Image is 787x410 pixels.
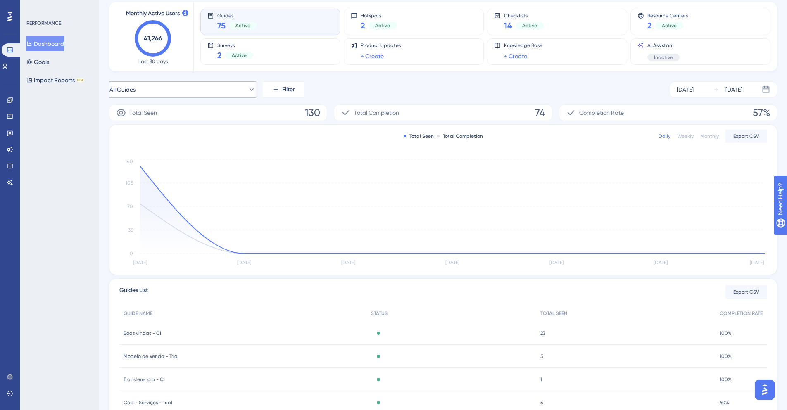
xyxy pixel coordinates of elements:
span: 75 [217,20,226,31]
div: [DATE] [677,85,694,95]
span: Active [522,22,537,29]
tspan: [DATE] [654,260,668,265]
span: Product Updates [361,42,401,49]
span: Last 30 days [138,58,168,65]
span: Guides List [119,285,148,299]
span: TOTAL SEEN [540,310,567,317]
span: Active [235,22,250,29]
span: Total Seen [129,108,157,118]
span: COMPLETION RATE [720,310,763,317]
div: [DATE] [725,85,742,95]
div: Total Completion [437,133,483,140]
tspan: [DATE] [445,260,459,265]
tspan: 0 [130,251,133,256]
button: Filter [263,81,304,98]
span: Active [232,52,247,59]
tspan: 140 [125,159,133,164]
button: All Guides [109,81,256,98]
span: 130 [305,106,320,119]
span: All Guides [109,85,136,95]
span: Cad - Serviços - Trial [124,399,172,406]
tspan: [DATE] [750,260,764,265]
div: Daily [659,133,670,140]
span: Knowledge Base [504,42,542,49]
span: Hotspots [361,12,397,18]
span: 100% [720,353,732,360]
span: Resource Centers [647,12,688,18]
span: Export CSV [733,289,759,295]
a: + Create [504,51,527,61]
span: AI Assistant [647,42,680,49]
span: Monthly Active Users [126,9,180,19]
span: Checklists [504,12,544,18]
span: Modelo de Venda - Trial [124,353,179,360]
tspan: 70 [127,204,133,209]
span: Inactive [654,54,673,61]
span: Transferencia - CI [124,376,165,383]
tspan: [DATE] [549,260,564,265]
button: Impact ReportsBETA [26,73,84,88]
span: 100% [720,330,732,337]
span: STATUS [371,310,388,317]
span: Active [662,22,677,29]
span: Completion Rate [579,108,624,118]
span: Surveys [217,42,253,48]
span: Active [375,22,390,29]
span: 5 [540,353,543,360]
span: 100% [720,376,732,383]
tspan: [DATE] [341,260,355,265]
span: 5 [540,399,543,406]
span: 23 [540,330,545,337]
div: PERFORMANCE [26,20,61,26]
tspan: [DATE] [133,260,147,265]
span: Need Help? [19,2,52,12]
tspan: [DATE] [237,260,251,265]
button: Export CSV [725,130,767,143]
span: 14 [504,20,512,31]
span: Total Completion [354,108,399,118]
button: Export CSV [725,285,767,299]
span: Guides [217,12,257,18]
div: Weekly [677,133,694,140]
span: 2 [217,50,222,61]
span: 74 [535,106,545,119]
tspan: 105 [126,180,133,186]
span: Export CSV [733,133,759,140]
iframe: UserGuiding AI Assistant Launcher [752,377,777,402]
span: 1 [540,376,542,383]
a: + Create [361,51,384,61]
button: Dashboard [26,36,64,51]
span: Filter [282,85,295,95]
span: 2 [361,20,365,31]
span: GUIDE NAME [124,310,152,317]
text: 41,266 [144,34,162,42]
span: 2 [647,20,652,31]
tspan: 35 [128,227,133,233]
div: Total Seen [404,133,434,140]
span: Boas vindas - CI [124,330,161,337]
span: 57% [753,106,770,119]
div: Monthly [700,133,719,140]
button: Goals [26,55,49,69]
span: 60% [720,399,729,406]
div: BETA [76,78,84,82]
